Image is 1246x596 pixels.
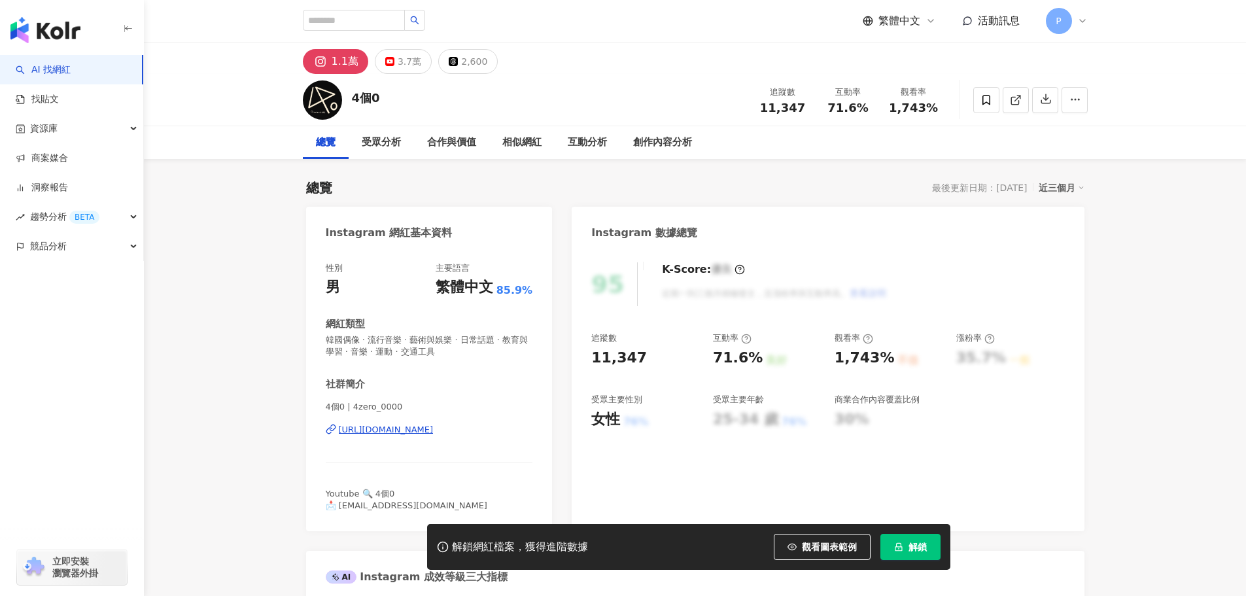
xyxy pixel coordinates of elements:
div: 主要語言 [436,262,470,274]
div: 互動率 [713,332,752,344]
div: 互動分析 [568,135,607,150]
button: 2,600 [438,49,498,74]
div: 受眾主要年齡 [713,394,764,406]
a: 商案媒合 [16,152,68,165]
div: 4個0 [352,90,380,106]
img: chrome extension [21,557,46,578]
a: chrome extension立即安裝 瀏覽器外掛 [17,550,127,585]
div: 商業合作內容覆蓋比例 [835,394,920,406]
div: [URL][DOMAIN_NAME] [339,424,434,436]
span: 1,743% [889,101,938,114]
span: 71.6% [827,101,868,114]
div: K-Score : [662,262,745,277]
div: 受眾分析 [362,135,401,150]
span: lock [894,542,903,552]
button: 解鎖 [880,534,941,560]
button: 3.7萬 [375,49,432,74]
div: 3.7萬 [398,52,421,71]
div: 觀看率 [835,332,873,344]
div: 近三個月 [1039,179,1084,196]
button: 1.1萬 [303,49,368,74]
div: 受眾主要性別 [591,394,642,406]
div: 71.6% [713,348,763,368]
img: KOL Avatar [303,80,342,120]
span: 繁體中文 [878,14,920,28]
a: searchAI 找網紅 [16,63,71,77]
div: 創作內容分析 [633,135,692,150]
a: [URL][DOMAIN_NAME] [326,424,533,436]
span: 觀看圖表範例 [802,542,857,552]
div: 女性 [591,410,620,430]
span: search [410,16,419,25]
button: 觀看圖表範例 [774,534,871,560]
span: 資源庫 [30,114,58,143]
div: 漲粉率 [956,332,995,344]
a: 洞察報告 [16,181,68,194]
span: P [1056,14,1061,28]
span: 立即安裝 瀏覽器外掛 [52,555,98,579]
div: BETA [69,211,99,224]
div: 解鎖網紅檔案，獲得進階數據 [452,540,588,554]
div: 繁體中文 [436,277,493,298]
div: Instagram 成效等級三大指標 [326,570,508,584]
div: 男 [326,277,340,298]
div: 11,347 [591,348,647,368]
div: 互動率 [823,86,873,99]
span: 解鎖 [909,542,927,552]
div: 合作與價值 [427,135,476,150]
div: 追蹤數 [758,86,808,99]
div: 網紅類型 [326,317,365,331]
div: 1,743% [835,348,895,368]
div: AI [326,570,357,584]
span: 4個0 | 4zero_0000 [326,401,533,413]
div: 總覽 [316,135,336,150]
div: 社群簡介 [326,377,365,391]
div: 追蹤數 [591,332,617,344]
div: Instagram 數據總覽 [591,226,697,240]
span: 85.9% [496,283,533,298]
div: 觀看率 [889,86,939,99]
div: 相似網紅 [502,135,542,150]
div: 1.1萬 [332,52,358,71]
span: 韓國偶像 · 流行音樂 · 藝術與娛樂 · 日常話題 · 教育與學習 · 音樂 · 運動 · 交通工具 [326,334,533,358]
img: logo [10,17,80,43]
span: Youtube 🔍 4個0 📩 [EMAIL_ADDRESS][DOMAIN_NAME] [326,489,487,510]
a: 找貼文 [16,93,59,106]
span: 活動訊息 [978,14,1020,27]
div: 性別 [326,262,343,274]
div: 最後更新日期：[DATE] [932,183,1027,193]
span: 11,347 [760,101,805,114]
div: 總覽 [306,179,332,197]
span: 趨勢分析 [30,202,99,232]
span: rise [16,213,25,222]
div: 2,600 [461,52,487,71]
span: 競品分析 [30,232,67,261]
div: Instagram 網紅基本資料 [326,226,453,240]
